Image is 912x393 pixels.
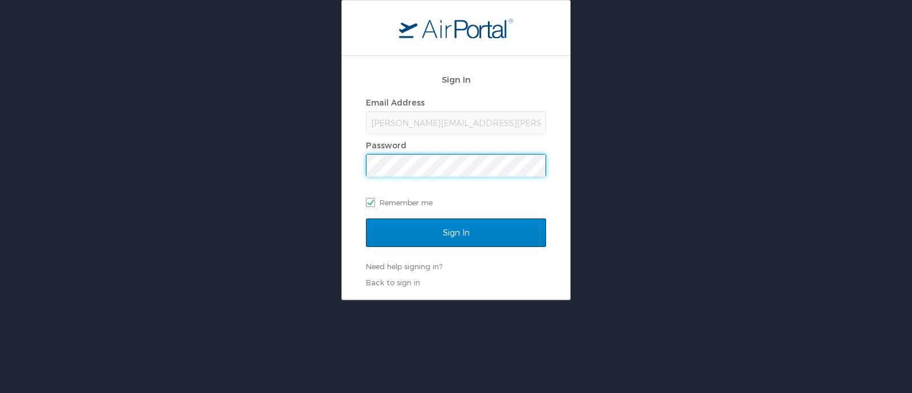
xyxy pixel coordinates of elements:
label: Email Address [366,98,425,107]
a: Back to sign in [366,278,420,287]
a: Need help signing in? [366,262,442,271]
img: logo [399,18,513,38]
label: Remember me [366,194,546,211]
input: Sign In [366,218,546,247]
h2: Sign In [366,73,546,86]
label: Password [366,140,406,150]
